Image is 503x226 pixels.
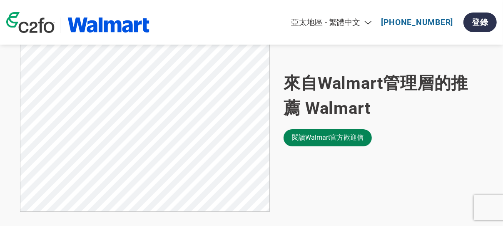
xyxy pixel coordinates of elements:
[284,71,483,121] h2: 來自Walmart管理層的推薦 Walmart
[284,129,372,146] a: 閱讀Walmart官方歡迎信
[6,12,55,33] img: c2fo logo
[381,18,453,27] a: [PHONE_NUMBER]
[67,18,149,33] img: Walmart
[463,13,497,32] a: 登錄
